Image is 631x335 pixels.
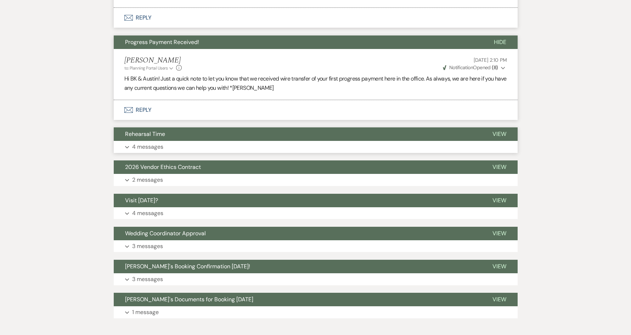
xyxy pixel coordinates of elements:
span: 2026 Vendor Ethics Contract [125,163,201,171]
button: 3 messages [114,240,518,252]
button: View [481,227,518,240]
button: View [481,160,518,174]
button: Rehearsal Time [114,127,481,141]
p: Hi BK & Austin! Just a quick note to let you know that we received wire transfer of your first pr... [124,74,507,92]
button: Wedding Coordinator Approval [114,227,481,240]
h5: [PERSON_NAME] [124,56,182,65]
button: 2026 Vendor Ethics Contract [114,160,481,174]
button: [PERSON_NAME]'s Documents for Booking [DATE] [114,293,481,306]
button: Visit [DATE]? [114,194,481,207]
span: [DATE] 2:10 PM [474,57,507,63]
button: Hide [483,35,518,49]
span: Visit [DATE]? [125,197,158,204]
button: 4 messages [114,141,518,153]
button: Reply [114,8,518,28]
button: [PERSON_NAME]'s Booking Confirmation [DATE]! [114,260,481,273]
p: 3 messages [132,275,163,284]
p: 1 message [132,308,159,317]
span: [PERSON_NAME]'s Booking Confirmation [DATE]! [125,263,250,270]
button: 4 messages [114,207,518,219]
p: 4 messages [132,142,163,152]
button: to: Planning Portal Users [124,65,175,71]
span: Opened [443,64,498,71]
button: Reply [114,100,518,120]
button: View [481,293,518,306]
span: Progress Payment Received! [125,38,199,46]
span: to: Planning Portal Users [124,65,168,71]
strong: ( 8 ) [492,64,498,71]
p: 2 messages [132,175,163,185]
button: Progress Payment Received! [114,35,483,49]
button: View [481,127,518,141]
button: 3 messages [114,273,518,285]
span: View [492,296,506,303]
button: NotificationOpened (8) [442,64,507,71]
span: View [492,197,506,204]
span: Rehearsal Time [125,130,165,138]
button: 2 messages [114,174,518,186]
p: 4 messages [132,209,163,218]
span: Notification [449,64,473,71]
p: 3 messages [132,242,163,251]
span: Wedding Coordinator Approval [125,230,206,237]
span: [PERSON_NAME]'s Documents for Booking [DATE] [125,296,253,303]
span: View [492,130,506,138]
span: View [492,263,506,270]
button: 1 message [114,306,518,318]
span: View [492,230,506,237]
span: Hide [494,38,506,46]
button: View [481,194,518,207]
button: View [481,260,518,273]
span: View [492,163,506,171]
